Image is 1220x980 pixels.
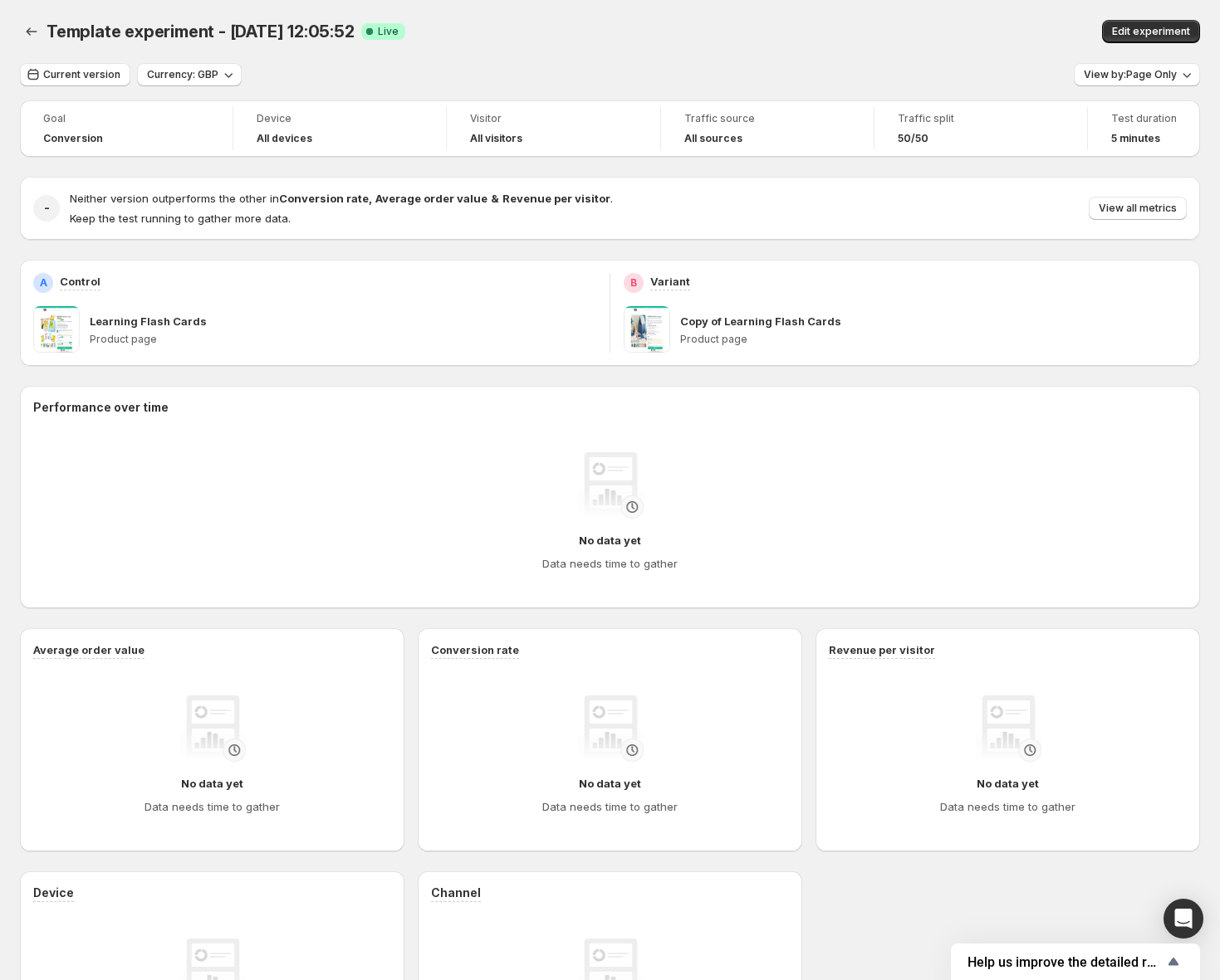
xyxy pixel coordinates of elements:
[1112,25,1190,38] span: Edit experiment
[577,452,644,519] img: No data yet
[70,192,613,205] span: Neither version outperforms the other in .
[44,200,50,217] h2: -
[181,775,243,792] h4: No data yet
[60,273,100,290] p: Control
[1164,899,1203,939] div: Open Intercom Messenger
[542,555,678,572] h4: Data needs time to gather
[975,695,1041,762] img: No data yet
[1074,63,1200,86] button: View by:Page Only
[898,110,1064,147] a: Traffic split50/50
[431,641,519,658] h3: Conversion rate
[43,112,209,125] span: Goal
[1099,202,1177,215] span: View all metrics
[257,112,423,125] span: Device
[624,306,670,353] img: Copy of Learning Flash Cards
[898,112,1064,125] span: Traffic split
[431,885,481,901] h3: Channel
[145,798,280,815] h4: Data needs time to gather
[378,25,399,38] span: Live
[502,192,610,205] strong: Revenue per visitor
[375,192,488,205] strong: Average order value
[680,333,1187,346] p: Product page
[257,110,423,147] a: DeviceAll devices
[1111,112,1177,125] span: Test duration
[491,192,499,205] strong: &
[1102,20,1200,43] button: Edit experiment
[33,885,74,901] h3: Device
[33,641,145,658] h3: Average order value
[20,20,43,43] button: Back
[542,798,678,815] h4: Data needs time to gather
[1111,110,1177,147] a: Test duration5 minutes
[684,132,742,145] h4: All sources
[43,68,120,81] span: Current version
[279,192,369,205] strong: Conversion rate
[90,333,596,346] p: Product page
[90,313,207,329] p: Learning Flash Cards
[577,695,644,762] img: No data yet
[630,276,637,290] h2: B
[470,110,636,147] a: VisitorAll visitors
[684,112,850,125] span: Traffic source
[684,110,850,147] a: Traffic sourceAll sources
[829,641,935,658] h3: Revenue per visitor
[43,132,103,145] span: Conversion
[968,952,1183,972] button: Show survey - Help us improve the detailed report for A/B campaigns
[147,68,218,81] span: Currency: GBP
[43,110,209,147] a: GoalConversion
[179,695,246,762] img: No data yet
[680,313,841,329] p: Copy of Learning Flash Cards
[33,399,1187,416] h2: Performance over time
[470,112,636,125] span: Visitor
[898,132,928,145] span: 50/50
[650,273,690,290] p: Variant
[579,532,641,549] h4: No data yet
[1084,68,1177,81] span: View by: Page Only
[33,306,80,353] img: Learning Flash Cards
[968,954,1164,970] span: Help us improve the detailed report for A/B campaigns
[70,212,291,225] span: Keep the test running to gather more data.
[137,63,242,86] button: Currency: GBP
[940,798,1075,815] h4: Data needs time to gather
[579,775,641,792] h4: No data yet
[257,132,312,145] h4: All devices
[977,775,1039,792] h4: No data yet
[1089,197,1187,220] button: View all metrics
[369,192,372,205] strong: ,
[40,276,47,290] h2: A
[47,22,355,41] span: Template experiment - [DATE] 12:05:52
[470,132,522,145] h4: All visitors
[20,63,130,86] button: Current version
[1111,132,1160,145] span: 5 minutes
